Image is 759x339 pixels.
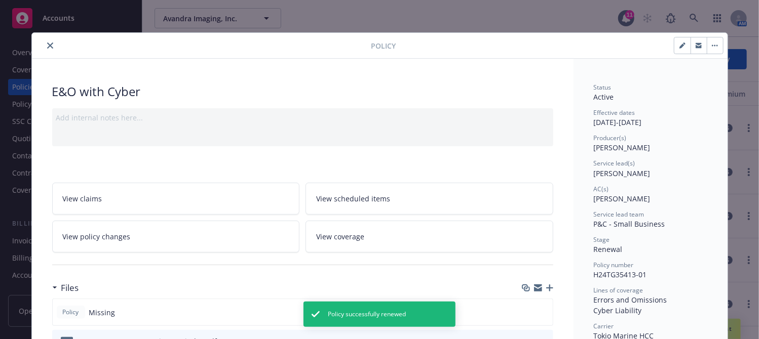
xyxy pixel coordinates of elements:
span: H24TG35413-01 [594,270,647,279]
span: Lines of coverage [594,286,643,294]
span: View claims [63,193,102,204]
span: Policy [61,308,81,317]
span: Carrier [594,322,614,330]
span: Producer(s) [594,134,627,142]
div: [DATE] - [DATE] [594,108,707,128]
button: close [44,39,56,52]
span: AC(s) [594,185,609,193]
a: View policy changes [52,221,300,252]
span: Policy number [594,261,634,269]
span: [PERSON_NAME] [594,143,651,152]
span: Policy [371,40,396,51]
span: View policy changes [63,231,131,242]
div: Cyber Liability [594,305,707,316]
h3: Files [61,281,79,294]
a: View claims [52,183,300,215]
span: [PERSON_NAME] [594,168,651,178]
span: Status [594,83,612,92]
span: Policy successfully renewed [328,310,406,319]
a: View scheduled items [306,183,553,215]
div: Add internal notes here... [56,112,549,123]
span: Service lead(s) [594,159,635,167]
span: P&C - Small Business [594,219,665,229]
span: Active [594,92,614,102]
div: E&O with Cyber [52,83,553,100]
span: Service lead team [594,210,644,219]
span: Effective dates [594,108,635,117]
span: Renewal [594,244,623,254]
div: Files [52,281,79,294]
span: Missing [89,307,116,318]
div: Errors and Omissions [594,294,707,305]
span: Stage [594,235,610,244]
span: View coverage [316,231,364,242]
a: View coverage [306,221,553,252]
span: [PERSON_NAME] [594,194,651,203]
span: View scheduled items [316,193,390,204]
